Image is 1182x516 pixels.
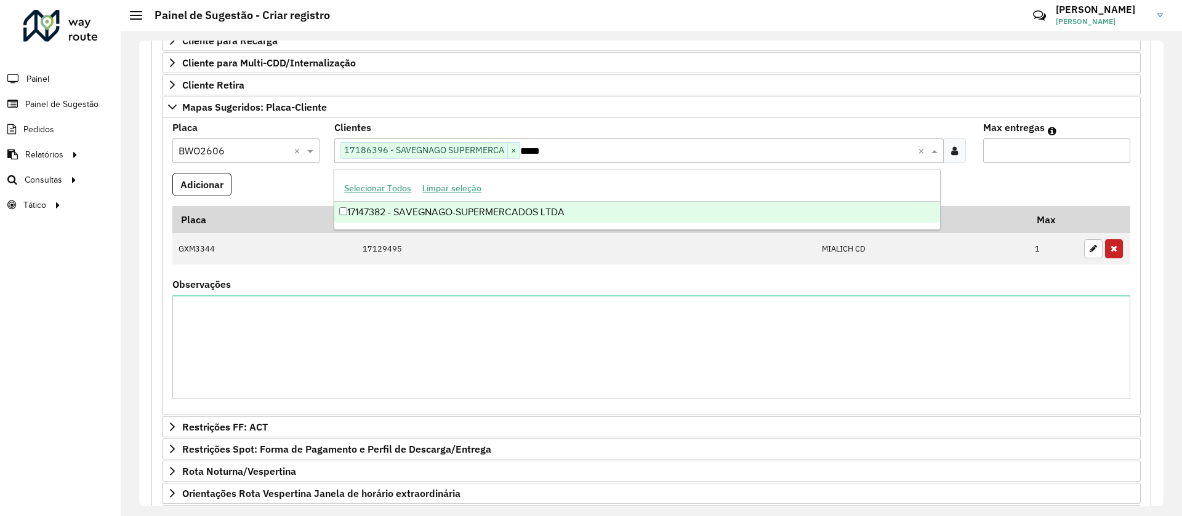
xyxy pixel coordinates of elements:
span: Clear all [294,143,304,158]
a: Cliente Retira [162,74,1141,95]
span: Clear all [918,143,928,158]
span: Painel [26,73,49,85]
label: Max entregas [983,120,1045,135]
div: 17147382 - SAVEGNAGO-SUPERMERCADOS LTDA [334,202,939,223]
h3: [PERSON_NAME] [1056,4,1148,15]
span: Restrições FF: ACT [182,422,268,432]
a: Cliente para Recarga [162,30,1141,51]
span: Relatórios [25,148,63,161]
a: Restrições Spot: Forma de Pagamento e Perfil de Descarga/Entrega [162,439,1141,459]
span: Cliente para Multi-CDD/Internalização [182,58,356,68]
a: Cliente para Multi-CDD/Internalização [162,52,1141,73]
a: Orientações Rota Vespertina Janela de horário extraordinária [162,483,1141,504]
a: Mapas Sugeridos: Placa-Cliente [162,97,1141,117]
td: 17129495 [356,232,816,264]
th: Max [1029,206,1078,232]
button: Selecionar Todos [339,179,417,198]
button: Adicionar [172,173,231,196]
span: × [507,143,520,158]
button: Limpar seleção [417,179,487,198]
td: 1 [1029,232,1078,264]
label: Placa [172,120,198,135]
div: Mapas Sugeridos: Placa-Cliente [162,117,1141,416]
th: Placa [172,206,356,232]
span: Painel de Sugestão [25,98,98,111]
span: Cliente Retira [182,80,244,90]
span: Restrições Spot: Forma de Pagamento e Perfil de Descarga/Entrega [182,444,491,454]
span: [PERSON_NAME] [1056,16,1148,27]
span: Pedidos [23,123,54,136]
td: GXM3344 [172,232,356,264]
label: Observações [172,277,231,292]
span: Consultas [25,173,62,186]
td: MIALICH CD [816,232,1029,264]
span: Tático [23,199,46,212]
span: 17186396 - SAVEGNAGO SUPERMERCA [341,143,507,157]
a: Rota Noturna/Vespertina [162,461,1141,482]
span: Cliente para Recarga [182,36,278,46]
em: Máximo de clientes que serão colocados na mesma rota com os clientes informados [1048,126,1056,136]
h2: Painel de Sugestão - Criar registro [142,9,330,22]
span: Mapas Sugeridos: Placa-Cliente [182,102,327,112]
span: Rota Noturna/Vespertina [182,466,296,476]
a: Contato Rápido [1026,2,1053,29]
ng-dropdown-panel: Options list [334,169,940,230]
label: Clientes [334,120,371,135]
span: Orientações Rota Vespertina Janela de horário extraordinária [182,488,460,498]
a: Restrições FF: ACT [162,416,1141,437]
